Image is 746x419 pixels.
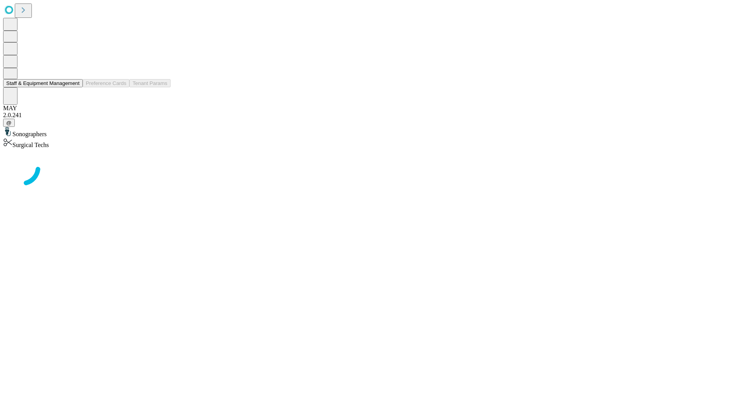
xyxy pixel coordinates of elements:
[83,79,129,87] button: Preference Cards
[3,105,743,112] div: MAY
[6,120,12,126] span: @
[3,138,743,149] div: Surgical Techs
[129,79,171,87] button: Tenant Params
[3,119,15,127] button: @
[3,112,743,119] div: 2.0.241
[3,127,743,138] div: Sonographers
[3,79,83,87] button: Staff & Equipment Management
